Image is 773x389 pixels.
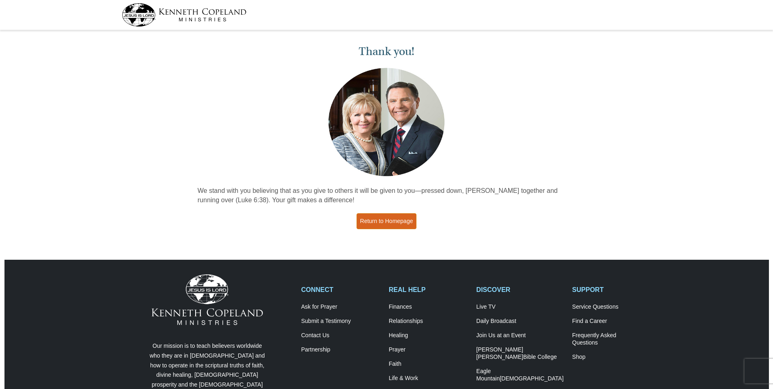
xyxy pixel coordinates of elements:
[389,286,468,294] h2: REAL HELP
[476,368,564,382] a: Eagle Mountain[DEMOGRAPHIC_DATA]
[476,318,564,325] a: Daily Broadcast
[301,346,380,354] a: Partnership
[301,286,380,294] h2: CONNECT
[572,332,651,347] a: Frequently AskedQuestions
[389,346,468,354] a: Prayer
[389,360,468,368] a: Faith
[122,3,247,27] img: kcm-header-logo.svg
[572,286,651,294] h2: SUPPORT
[198,45,576,58] h1: Thank you!
[389,375,468,382] a: Life & Work
[152,274,263,325] img: Kenneth Copeland Ministries
[301,318,380,325] a: Submit a Testimony
[476,346,564,361] a: [PERSON_NAME] [PERSON_NAME]Bible College
[500,375,564,382] span: [DEMOGRAPHIC_DATA]
[572,354,651,361] a: Shop
[389,332,468,339] a: Healing
[357,213,417,229] a: Return to Homepage
[476,286,564,294] h2: DISCOVER
[389,318,468,325] a: Relationships
[572,318,651,325] a: Find a Career
[301,332,380,339] a: Contact Us
[326,66,447,178] img: Kenneth and Gloria
[301,303,380,311] a: Ask for Prayer
[476,332,564,339] a: Join Us at an Event
[476,303,564,311] a: Live TV
[572,303,651,311] a: Service Questions
[198,186,576,205] p: We stand with you believing that as you give to others it will be given to you—pressed down, [PER...
[389,303,468,311] a: Finances
[523,354,557,360] span: Bible College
